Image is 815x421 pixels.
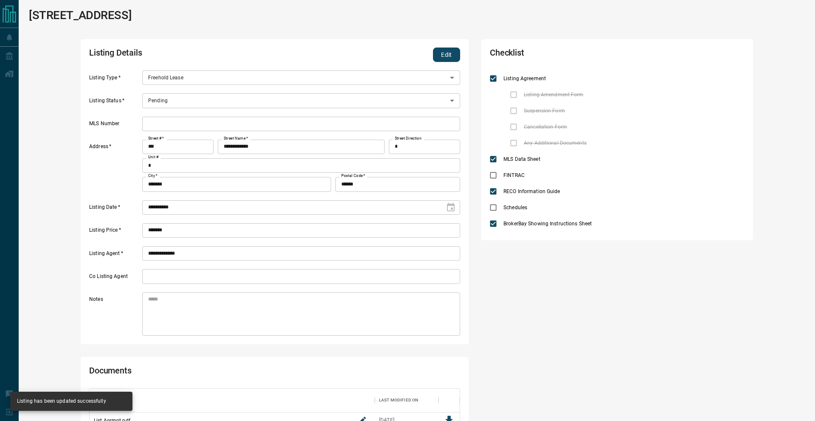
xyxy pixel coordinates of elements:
[142,93,460,108] div: Pending
[90,388,375,412] div: Filename
[501,171,527,179] span: FINTRAC
[379,388,418,412] div: Last Modified On
[501,204,529,211] span: Schedules
[89,365,312,380] h2: Documents
[224,136,248,141] label: Street Name
[522,107,567,115] span: Suspension Form
[490,48,643,62] h2: Checklist
[89,250,140,261] label: Listing Agent
[148,154,159,160] label: Unit #
[89,143,140,191] label: Address
[501,75,548,82] span: Listing Agreement
[89,97,140,108] label: Listing Status
[17,394,106,408] div: Listing has been updated successfully
[29,8,132,22] h1: [STREET_ADDRESS]
[433,48,460,62] button: Edit
[89,273,140,284] label: Co Listing Agent
[375,388,438,412] div: Last Modified On
[89,120,140,131] label: MLS Number
[89,48,312,62] h2: Listing Details
[341,173,365,179] label: Postal Code
[501,155,542,163] span: MLS Data Sheet
[522,123,569,131] span: Cancellation Form
[522,91,585,98] span: Listing Amendment Form
[395,136,422,141] label: Street Direction
[148,136,164,141] label: Street #
[501,220,594,227] span: BrokerBay Showing Instructions Sheet
[94,388,115,412] div: Filename
[148,173,157,179] label: City
[522,139,589,147] span: Any Additional Documents
[89,74,140,85] label: Listing Type
[142,70,460,85] div: Freehold Lease
[89,227,140,238] label: Listing Price
[89,296,140,336] label: Notes
[501,188,562,195] span: RECO Information Guide
[89,204,140,215] label: Listing Date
